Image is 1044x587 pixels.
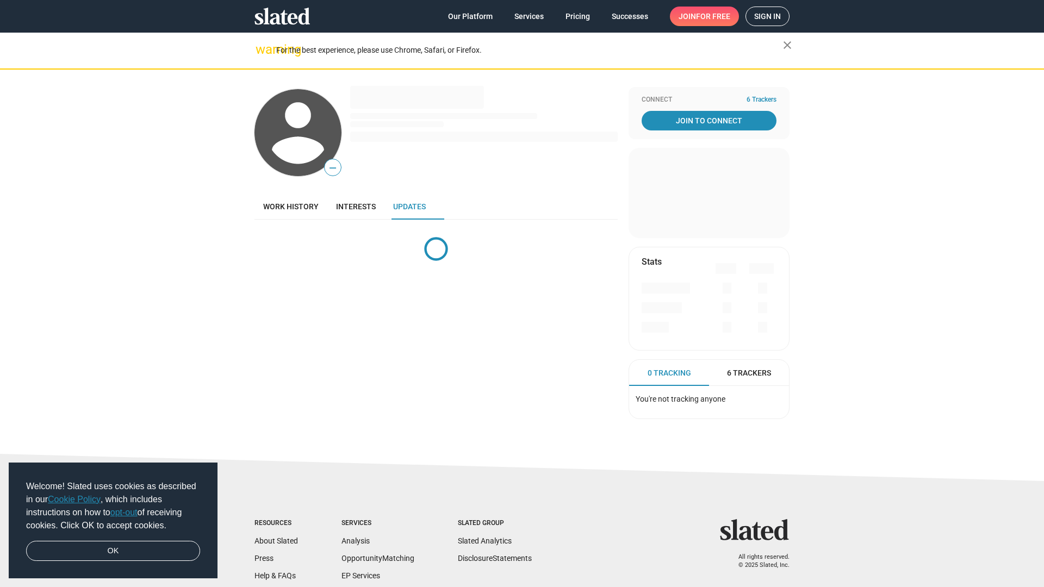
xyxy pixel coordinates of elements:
a: Joinfor free [670,7,739,26]
p: All rights reserved. © 2025 Slated, Inc. [727,553,790,569]
span: Join [679,7,730,26]
span: Pricing [565,7,590,26]
span: — [325,161,341,175]
span: You're not tracking anyone [636,395,725,403]
span: 0 Tracking [648,368,691,378]
a: Our Platform [439,7,501,26]
div: Resources [254,519,298,528]
mat-icon: close [781,39,794,52]
a: OpportunityMatching [341,554,414,563]
span: Updates [393,202,426,211]
a: Join To Connect [642,111,776,130]
a: Press [254,554,274,563]
div: For the best experience, please use Chrome, Safari, or Firefox. [276,43,783,58]
mat-icon: warning [256,43,269,56]
span: Join To Connect [644,111,774,130]
a: DisclosureStatements [458,554,532,563]
a: dismiss cookie message [26,541,200,561]
span: Work history [263,202,319,211]
a: Services [506,7,552,26]
div: Services [341,519,414,528]
a: About Slated [254,536,298,545]
mat-card-title: Stats [642,256,662,267]
a: opt-out [110,508,138,517]
a: Help & FAQs [254,571,296,580]
a: Interests [327,193,384,220]
a: Updates [384,193,434,220]
span: 6 Trackers [727,368,771,378]
a: Work history [254,193,327,220]
a: Pricing [557,7,599,26]
span: Successes [612,7,648,26]
a: Slated Analytics [458,536,512,545]
span: Interests [336,202,376,211]
a: Cookie Policy [48,495,101,504]
a: Sign in [745,7,790,26]
a: Analysis [341,536,370,545]
a: EP Services [341,571,380,580]
a: Successes [603,7,657,26]
span: Welcome! Slated uses cookies as described in our , which includes instructions on how to of recei... [26,480,200,532]
div: Connect [642,96,776,104]
div: cookieconsent [9,463,217,579]
span: for free [696,7,730,26]
span: 6 Trackers [747,96,776,104]
span: Our Platform [448,7,493,26]
div: Slated Group [458,519,532,528]
span: Services [514,7,544,26]
span: Sign in [754,7,781,26]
